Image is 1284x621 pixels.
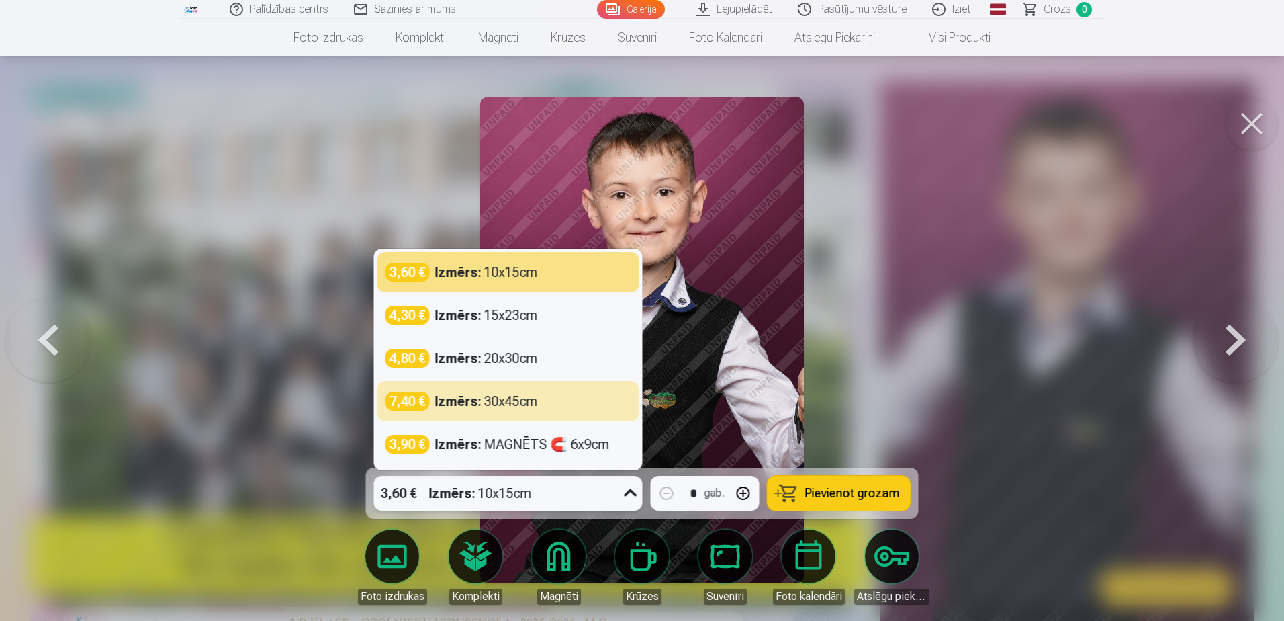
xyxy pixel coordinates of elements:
a: Foto izdrukas [277,19,379,56]
div: 10x15cm [429,476,532,511]
a: Krūzes [535,19,602,56]
div: 3,60 € [374,476,424,511]
button: Pievienot grozam [768,476,911,511]
div: Suvenīri [704,589,747,605]
a: Suvenīri [602,19,673,56]
div: 7,40 € [385,392,430,411]
span: Pievienot grozam [805,487,900,499]
a: Atslēgu piekariņi [854,530,929,605]
img: /fa1 [184,5,199,13]
div: 10x15cm [435,263,538,282]
div: Atslēgu piekariņi [854,589,929,605]
div: 15x23cm [435,306,538,325]
div: Komplekti [449,589,502,605]
div: 20x30cm [435,349,538,368]
div: MAGNĒTS 🧲 6x9cm [435,435,610,454]
div: Foto kalendāri [773,589,845,605]
a: Foto izdrukas [355,530,430,605]
div: 4,30 € [385,306,430,325]
div: 4,80 € [385,349,430,368]
div: 3,90 € [385,435,430,454]
div: Krūzes [623,589,661,605]
a: Komplekti [438,530,513,605]
strong: Izmērs : [435,306,481,325]
div: 3,60 € [385,263,430,282]
strong: Izmērs : [435,435,481,454]
a: Suvenīri [688,530,763,605]
span: Grozs [1044,1,1071,17]
a: Atslēgu piekariņi [778,19,891,56]
a: Visi produkti [891,19,1007,56]
strong: Izmērs : [429,484,475,503]
div: 30x45cm [435,392,538,411]
a: Magnēti [462,19,535,56]
a: Magnēti [521,530,596,605]
strong: Izmērs : [435,349,481,368]
a: Krūzes [604,530,680,605]
div: Foto izdrukas [358,589,427,605]
strong: Izmērs : [435,263,481,282]
strong: Izmērs : [435,392,481,411]
a: Foto kalendāri [771,530,846,605]
a: Komplekti [379,19,462,56]
span: 0 [1076,2,1092,17]
div: gab. [704,485,725,501]
a: Foto kalendāri [673,19,778,56]
div: Magnēti [537,589,581,605]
